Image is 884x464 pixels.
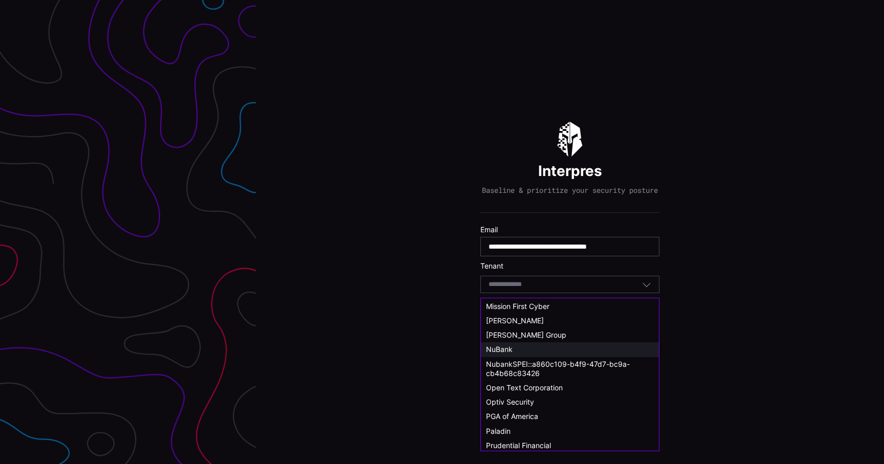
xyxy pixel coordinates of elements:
span: [PERSON_NAME] [486,316,544,325]
span: [PERSON_NAME] Group [486,330,566,339]
label: Tenant [480,261,659,271]
span: Paladin [486,427,511,435]
span: Optiv Security [486,397,534,406]
h1: Interpres [538,162,602,180]
span: NubankSPEI::a860c109-b4f9-47d7-bc9a-cb4b68c83426 [486,360,630,378]
label: Email [480,225,659,234]
span: Prudential Financial [486,441,551,450]
span: NuBank [486,345,513,353]
p: Baseline & prioritize your security posture [482,186,658,195]
span: Open Text Corporation [486,383,563,392]
span: PGA of America [486,412,538,421]
button: Toggle options menu [642,280,651,289]
span: Mission First Cyber [486,302,549,311]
